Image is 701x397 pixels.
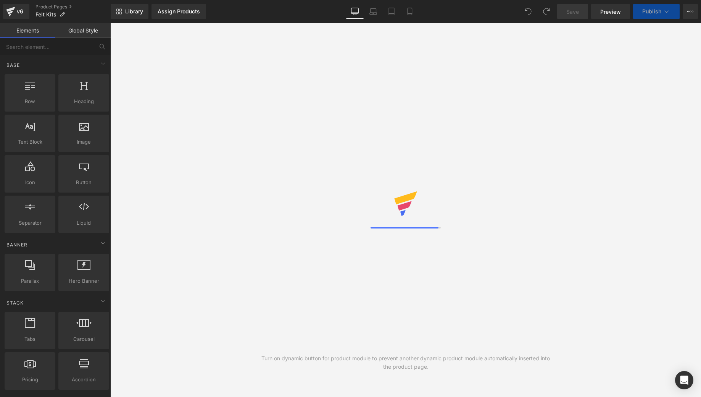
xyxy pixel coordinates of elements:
span: Base [6,62,21,69]
span: Pricing [7,376,53,384]
a: Desktop [346,4,364,19]
span: Library [125,8,143,15]
span: Publish [642,8,661,15]
span: Tabs [7,335,53,343]
a: Product Pages [35,4,111,10]
div: v6 [15,6,25,16]
span: Heading [61,97,107,105]
div: Open Intercom Messenger [675,371,693,389]
span: Parallax [7,277,53,285]
a: New Library [111,4,148,19]
span: Liquid [61,219,107,227]
span: Carousel [61,335,107,343]
span: Stack [6,299,24,306]
span: Text Block [7,138,53,146]
span: Hero Banner [61,277,107,285]
a: Preview [591,4,630,19]
span: Accordion [61,376,107,384]
span: Banner [6,241,28,248]
span: Preview [600,8,621,16]
span: Image [61,138,107,146]
a: Laptop [364,4,382,19]
button: More [683,4,698,19]
button: Publish [633,4,680,19]
span: Button [61,178,107,186]
span: Separator [7,219,53,227]
a: Global Style [55,23,111,38]
span: Felt Kits [35,11,56,18]
span: Icon [7,178,53,186]
span: Save [566,8,579,16]
a: Tablet [382,4,401,19]
div: Assign Products [158,8,200,15]
div: Turn on dynamic button for product module to prevent another dynamic product module automatically... [258,354,553,371]
button: Undo [521,4,536,19]
button: Redo [539,4,554,19]
span: Row [7,97,53,105]
a: v6 [3,4,29,19]
a: Mobile [401,4,419,19]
